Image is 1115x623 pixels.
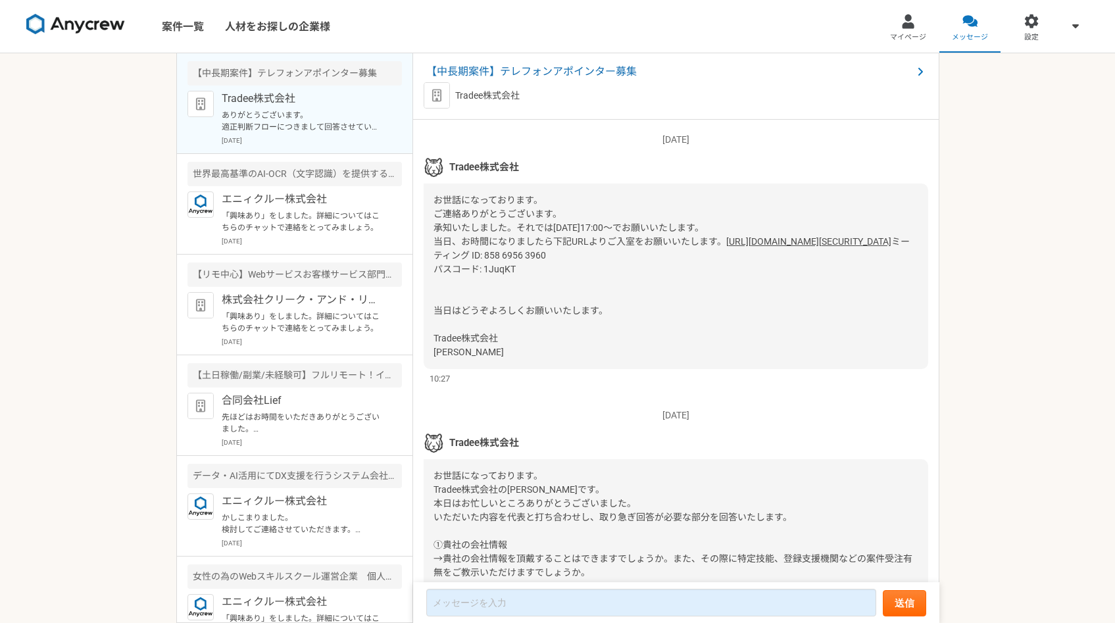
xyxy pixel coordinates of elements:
p: [DATE] [424,409,928,422]
span: メッセージ [952,32,988,43]
p: 先ほどはお時間をいただきありがとうございました。 ご質問等あればご連絡ください。 よろしくお願いします。 ・商材概要 [DEMOGRAPHIC_DATA]人材の求人広告提案 ・業種により土日、夜... [222,411,384,435]
div: 世界最高基準のAI-OCR（文字認識）を提供するメガベンチャー パートナー営業 [187,162,402,186]
p: かしこまりました。 検討してご連絡させていただきます。 よろしくお願いいたします。 [222,512,384,536]
p: [DATE] [222,236,402,246]
img: logo_text_blue_01.png [187,594,214,620]
p: 「興味あり」をしました。詳細についてはこちらのチャットで連絡をとってみましょう。 [222,311,384,334]
p: Tradee株式会社 [455,89,520,103]
img: logo_text_blue_01.png [187,493,214,520]
p: 合同会社Lief [222,393,384,409]
span: Tradee株式会社 [449,160,519,174]
p: ありがとうございます。 適正判断フローにつきまして回答させていただきます。 ◼︎時給案件、フィールドセールス案件の場合 ①書類選考 →職務経歴書等ご本人様がわかる情報を以下アドレスにお送りくださ... [222,109,384,133]
img: 8DqYSo04kwAAAAASUVORK5CYII= [26,14,125,35]
span: ミーティング ID: 858 6956 3960 パスコード: 1JuqKT 当日はどうぞよろしくお願いいたします。 Tradee株式会社 [PERSON_NAME] [434,236,910,357]
img: default_org_logo-42cde973f59100197ec2c8e796e4974ac8490bb5b08a0eb061ff975e4574aa76.png [424,82,450,109]
span: 設定 [1024,32,1039,43]
div: 女性の為のWebスキルスクール運営企業 個人営業（フルリモート） [187,564,402,589]
span: Tradee株式会社 [449,436,519,450]
img: %E3%82%B9%E3%82%AF%E3%83%AA%E3%83%BC%E3%83%B3%E3%82%B7%E3%83%A7%E3%83%83%E3%83%88_2025-02-06_21.3... [424,157,443,177]
p: エニィクルー株式会社 [222,191,384,207]
span: マイページ [890,32,926,43]
p: [DATE] [222,136,402,145]
span: 【中長期案件】テレフォンアポインター募集 [426,64,912,80]
div: 【リモ中心】Webサービスお客様サービス部門でプロジェクトマネージャー！ [187,262,402,287]
img: default_org_logo-42cde973f59100197ec2c8e796e4974ac8490bb5b08a0eb061ff975e4574aa76.png [187,292,214,318]
p: エニィクルー株式会社 [222,594,384,610]
div: データ・AI活用にてDX支援を行うシステム会社でのインサイドセールスを募集 [187,464,402,488]
p: エニィクルー株式会社 [222,493,384,509]
p: [DATE] [222,538,402,548]
p: 株式会社クリーク・アンド・リバー社 [222,292,384,308]
a: [URL][DOMAIN_NAME][SECURITY_DATA] [726,236,891,247]
p: [DATE] [222,437,402,447]
img: logo_text_blue_01.png [187,191,214,218]
p: 「興味あり」をしました。詳細についてはこちらのチャットで連絡をとってみましょう。 [222,210,384,234]
div: 【土日稼働/副業/未経験可】フルリモート！インサイドセールス募集（長期案件） [187,363,402,387]
p: [DATE] [222,337,402,347]
p: [DATE] [424,133,928,147]
div: 【中長期案件】テレフォンアポインター募集 [187,61,402,86]
span: 10:27 [430,372,450,385]
img: %E3%82%B9%E3%82%AF%E3%83%AA%E3%83%BC%E3%83%B3%E3%82%B7%E3%83%A7%E3%83%83%E3%83%88_2025-02-06_21.3... [424,433,443,453]
span: お世話になっております。 ご連絡ありがとうございます。 承知いたしました。それでは[DATE]17:00〜でお願いいたします。 当日、お時間になりましたら下記URLよりご入室をお願いいたします。 [434,195,726,247]
img: default_org_logo-42cde973f59100197ec2c8e796e4974ac8490bb5b08a0eb061ff975e4574aa76.png [187,91,214,117]
button: 送信 [883,590,926,616]
img: default_org_logo-42cde973f59100197ec2c8e796e4974ac8490bb5b08a0eb061ff975e4574aa76.png [187,393,214,419]
p: Tradee株式会社 [222,91,384,107]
